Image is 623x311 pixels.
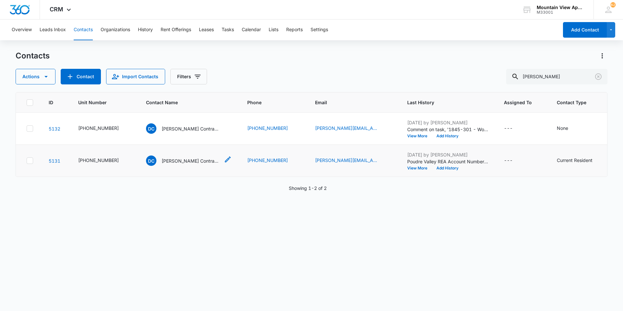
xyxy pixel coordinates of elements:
span: Email [315,99,382,106]
a: [PHONE_NUMBER] [247,157,288,164]
div: Unit Number - 545-1845-301 - Select to Edit Field [78,125,130,132]
div: notifications count [610,2,616,7]
p: [PERSON_NAME] Contracting Corporation [162,157,220,164]
div: Assigned To - - Select to Edit Field [504,125,524,132]
span: Phone [247,99,290,106]
input: Search Contacts [506,69,607,84]
button: Leases [199,19,214,40]
a: Navigate to contact details page for Duggan Contracting Corporation [49,158,60,164]
button: Settings [311,19,328,40]
button: Filters [170,69,207,84]
button: Lists [269,19,278,40]
a: Navigate to contact details page for Duggan Contracting Corporation [49,126,60,131]
span: Last History [407,99,479,106]
a: [PERSON_NAME][EMAIL_ADDRESS][DOMAIN_NAME] [315,125,380,131]
button: Import Contacts [106,69,165,84]
div: Contact Name - Duggan Contracting Corporation - Select to Edit Field [146,123,232,134]
button: Reports [286,19,303,40]
button: View More [407,134,432,138]
div: --- [504,125,513,132]
div: Phone - (636) 936-1566 - Select to Edit Field [247,125,299,132]
button: Calendar [242,19,261,40]
p: Comment on task, '1845-301 - Work Order ' "[PERSON_NAME] said they got it fixed and should no lon... [407,126,488,133]
span: 62 [610,2,616,7]
p: Showing 1-2 of 2 [289,185,327,192]
span: DC [146,123,156,134]
span: Contact Name [146,99,222,106]
div: Contact Type - None - Select to Edit Field [557,125,580,132]
p: [DATE] by [PERSON_NAME] [407,151,488,158]
a: [PHONE_NUMBER] [247,125,288,131]
div: Email - denise@duggancontracting.com - Select to Edit Field [315,157,392,165]
button: Rent Offerings [161,19,191,40]
button: Add History [432,134,463,138]
button: Add History [432,166,463,170]
button: Contacts [74,19,93,40]
div: account name [537,5,584,10]
a: [PERSON_NAME][EMAIL_ADDRESS][DOMAIN_NAME] [315,157,380,164]
button: Actions [16,69,55,84]
span: Unit Number [78,99,130,106]
p: [DATE] by [PERSON_NAME] [407,119,488,126]
span: Contact Type [557,99,595,106]
button: Tasks [222,19,234,40]
button: Leads Inbox [40,19,66,40]
div: [PHONE_NUMBER] [78,125,119,131]
span: DC [146,155,156,166]
h1: Contacts [16,51,50,61]
button: Clear [593,71,604,82]
button: History [138,19,153,40]
div: Email - denise@duggancontracting.com - Select to Edit Field [315,125,392,132]
span: CRM [50,6,63,13]
div: account id [537,10,584,15]
button: Actions [597,51,607,61]
p: Poudre Valley REA Account Number changed to TBD. [407,158,488,165]
div: Contact Name - Duggan Contracting Corporation - Select to Edit Field [146,155,232,166]
p: [PERSON_NAME] Contracting Corporation [162,125,220,132]
div: Contact Type - Current Resident - Select to Edit Field [557,157,604,165]
div: None [557,125,568,131]
div: Current Resident [557,157,592,164]
div: [PHONE_NUMBER] [78,157,119,164]
button: Organizations [101,19,130,40]
div: Assigned To - - Select to Edit Field [504,157,524,165]
button: Add Contact [61,69,101,84]
div: Unit Number - 545-1809-308 - Select to Edit Field [78,157,130,165]
button: View More [407,166,432,170]
div: Phone - (636) 936-1566 - Select to Edit Field [247,157,299,165]
div: --- [504,157,513,165]
button: Add Contact [563,22,607,38]
span: Assigned To [504,99,532,106]
span: ID [49,99,53,106]
button: Overview [12,19,32,40]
